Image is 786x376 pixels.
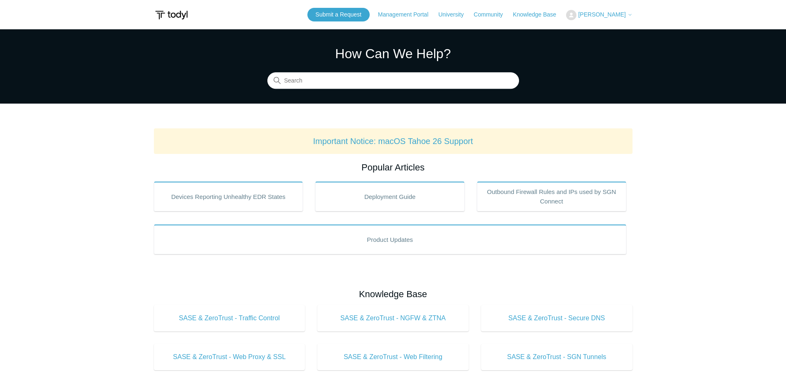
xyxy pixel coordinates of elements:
span: SASE & ZeroTrust - Web Proxy & SSL [166,352,293,362]
a: Product Updates [154,225,626,254]
a: SASE & ZeroTrust - Secure DNS [481,305,633,331]
h1: How Can We Help? [267,44,519,64]
span: SASE & ZeroTrust - SGN Tunnels [493,352,620,362]
input: Search [267,73,519,89]
h2: Knowledge Base [154,287,633,301]
a: SASE & ZeroTrust - Web Proxy & SSL [154,344,305,370]
span: SASE & ZeroTrust - Traffic Control [166,313,293,323]
a: University [438,10,472,19]
a: Management Portal [378,10,437,19]
a: SASE & ZeroTrust - Web Filtering [317,344,469,370]
a: SASE & ZeroTrust - SGN Tunnels [481,344,633,370]
a: Outbound Firewall Rules and IPs used by SGN Connect [477,182,626,211]
a: Deployment Guide [315,182,465,211]
a: Knowledge Base [513,10,564,19]
a: Important Notice: macOS Tahoe 26 Support [313,137,473,146]
span: [PERSON_NAME] [578,11,625,18]
span: SASE & ZeroTrust - Secure DNS [493,313,620,323]
a: Devices Reporting Unhealthy EDR States [154,182,303,211]
span: SASE & ZeroTrust - NGFW & ZTNA [330,313,456,323]
a: Community [474,10,511,19]
button: [PERSON_NAME] [566,10,632,20]
span: SASE & ZeroTrust - Web Filtering [330,352,456,362]
h2: Popular Articles [154,161,633,174]
img: Todyl Support Center Help Center home page [154,7,189,23]
a: SASE & ZeroTrust - NGFW & ZTNA [317,305,469,331]
a: SASE & ZeroTrust - Traffic Control [154,305,305,331]
a: Submit a Request [307,8,370,21]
